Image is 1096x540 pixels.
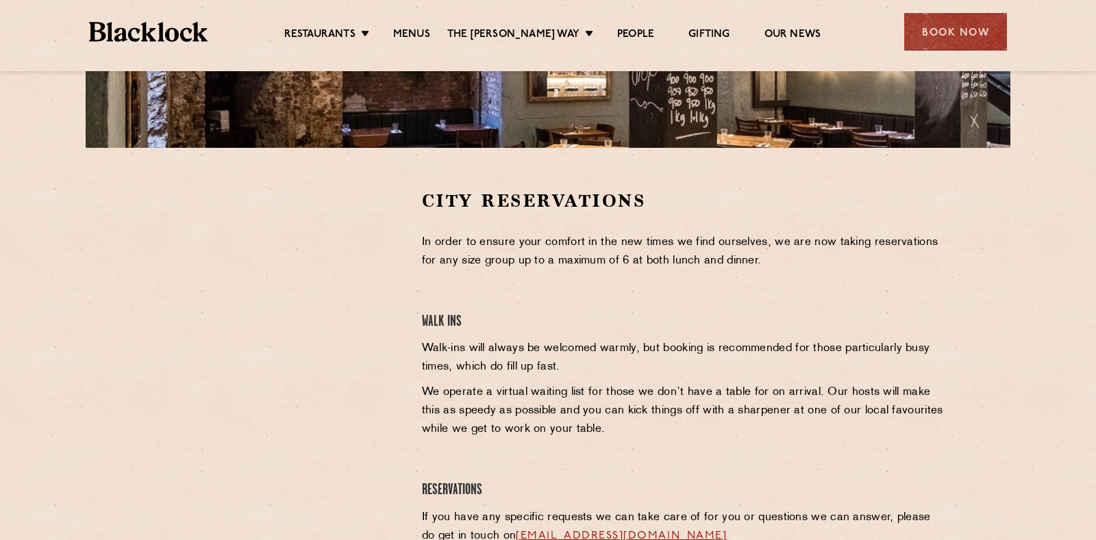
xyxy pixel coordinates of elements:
div: Book Now [904,13,1007,51]
p: In order to ensure your comfort in the new times we find ourselves, we are now taking reservation... [422,233,947,270]
p: Walk-ins will always be welcomed warmly, but booking is recommended for those particularly busy t... [422,339,947,376]
p: We operate a virtual waiting list for those we don’t have a table for on arrival. Our hosts will ... [422,383,947,439]
a: People [617,28,654,43]
a: Gifting [688,28,730,43]
iframe: OpenTable make booking widget [199,189,352,395]
h4: Walk Ins [422,313,947,331]
a: The [PERSON_NAME] Way [447,28,580,43]
img: BL_Textured_Logo-footer-cropped.svg [89,22,208,42]
a: Menus [393,28,430,43]
h4: Reservations [422,481,947,500]
a: Restaurants [284,28,356,43]
a: Our News [764,28,821,43]
h2: City Reservations [422,189,947,213]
